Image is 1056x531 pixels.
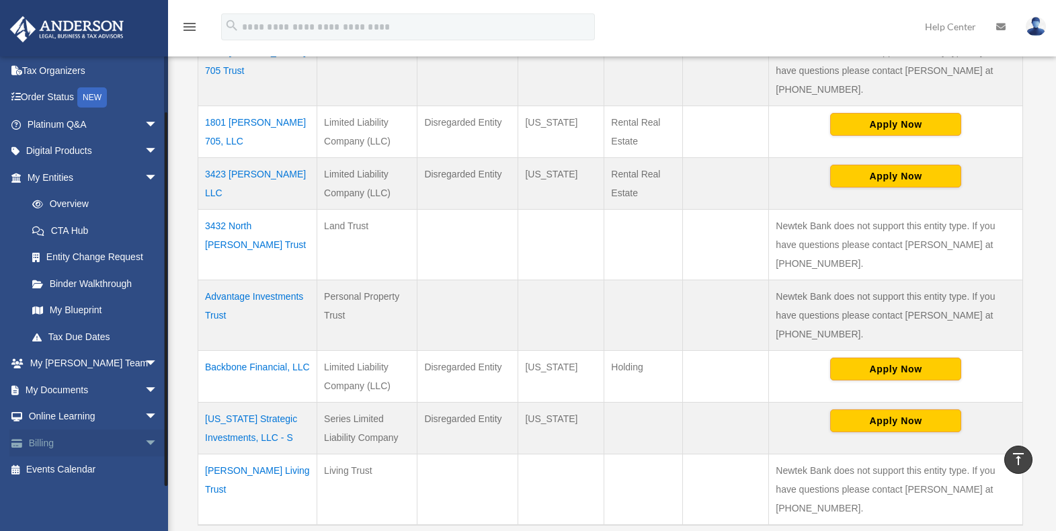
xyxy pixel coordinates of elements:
td: Advantage Investments Trust [198,280,317,350]
span: arrow_drop_down [145,111,171,138]
td: Rental Real Estate [604,106,683,157]
td: Holding [604,350,683,402]
td: Limited Liability Company (LLC) [317,106,417,157]
td: Disregarded Entity [417,402,518,454]
td: 3423 [PERSON_NAME] LLC [198,157,317,209]
a: Billingarrow_drop_down [9,430,178,456]
td: Backbone Financial, LLC [198,350,317,402]
a: Events Calendar [9,456,178,483]
td: 3432 North [PERSON_NAME] Trust [198,209,317,280]
a: Online Learningarrow_drop_down [9,403,178,430]
i: vertical_align_top [1010,451,1026,467]
td: [US_STATE] [518,106,604,157]
a: Binder Walkthrough [19,270,171,297]
td: Newtek Bank does not support this entity type. If you have questions please contact [PERSON_NAME]... [769,454,1023,525]
td: Personal Property Trust [317,280,417,350]
button: Apply Now [830,409,961,432]
td: Living Trust [317,454,417,525]
span: arrow_drop_down [145,376,171,404]
td: Limited Liability Company (LLC) [317,350,417,402]
td: Disregarded Entity [417,157,518,209]
span: arrow_drop_down [145,430,171,457]
a: menu [181,24,198,35]
td: Newtek Bank does not support this entity type. If you have questions please contact [PERSON_NAME]... [769,35,1023,106]
a: My Blueprint [19,297,171,324]
button: Apply Now [830,358,961,380]
a: My [PERSON_NAME] Teamarrow_drop_down [9,350,178,377]
span: arrow_drop_down [145,138,171,165]
span: arrow_drop_down [145,164,171,192]
a: My Entitiesarrow_drop_down [9,164,171,191]
td: Land Trust [317,209,417,280]
td: Newtek Bank does not support this entity type. If you have questions please contact [PERSON_NAME]... [769,280,1023,350]
td: [PERSON_NAME] Living Trust [198,454,317,525]
button: Apply Now [830,113,961,136]
td: Newtek Bank does not support this entity type. If you have questions please contact [PERSON_NAME]... [769,209,1023,280]
a: vertical_align_top [1004,446,1032,474]
span: arrow_drop_down [145,403,171,431]
a: Digital Productsarrow_drop_down [9,138,178,165]
td: 1801 [PERSON_NAME] 705 Trust [198,35,317,106]
td: Series Limited Liability Company [317,402,417,454]
i: menu [181,19,198,35]
td: [US_STATE] Strategic Investments, LLC - S [198,402,317,454]
button: Apply Now [830,165,961,188]
a: Order StatusNEW [9,84,178,112]
div: NEW [77,87,107,108]
td: Land Trust [317,35,417,106]
a: Platinum Q&Aarrow_drop_down [9,111,178,138]
a: My Documentsarrow_drop_down [9,376,178,403]
td: Limited Liability Company (LLC) [317,157,417,209]
td: 1801 [PERSON_NAME] 705, LLC [198,106,317,157]
a: Entity Change Request [19,244,171,271]
span: arrow_drop_down [145,350,171,378]
a: Tax Due Dates [19,323,171,350]
a: Overview [19,191,165,218]
a: Tax Organizers [9,57,178,84]
img: Anderson Advisors Platinum Portal [6,16,128,42]
td: Disregarded Entity [417,106,518,157]
i: search [225,18,239,33]
td: [US_STATE] [518,157,604,209]
a: CTA Hub [19,217,171,244]
td: Disregarded Entity [417,350,518,402]
td: [US_STATE] [518,402,604,454]
td: Rental Real Estate [604,157,683,209]
img: User Pic [1026,17,1046,36]
td: [US_STATE] [518,350,604,402]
